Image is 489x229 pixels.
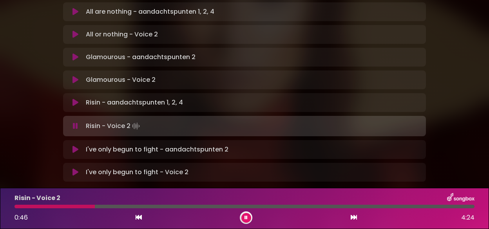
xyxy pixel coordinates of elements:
p: Risin - Voice 2 [86,121,141,132]
p: I've only begun to fight - aandachtspunten 2 [86,145,228,154]
img: songbox-logo-white.png [447,193,475,203]
p: Glamourous - Voice 2 [86,75,156,85]
p: All or nothing - Voice 2 [86,30,158,39]
span: 4:24 [461,213,475,222]
p: Risin - Voice 2 [14,193,60,203]
p: Glamourous - aandachtspunten 2 [86,52,196,62]
p: All are nothing - aandachtspunten 1, 2, 4 [86,7,214,16]
img: waveform4.gif [130,121,141,132]
span: 0:46 [14,213,28,222]
p: Risin - aandachtspunten 1, 2, 4 [86,98,183,107]
p: I've only begun to fight - Voice 2 [86,168,188,177]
